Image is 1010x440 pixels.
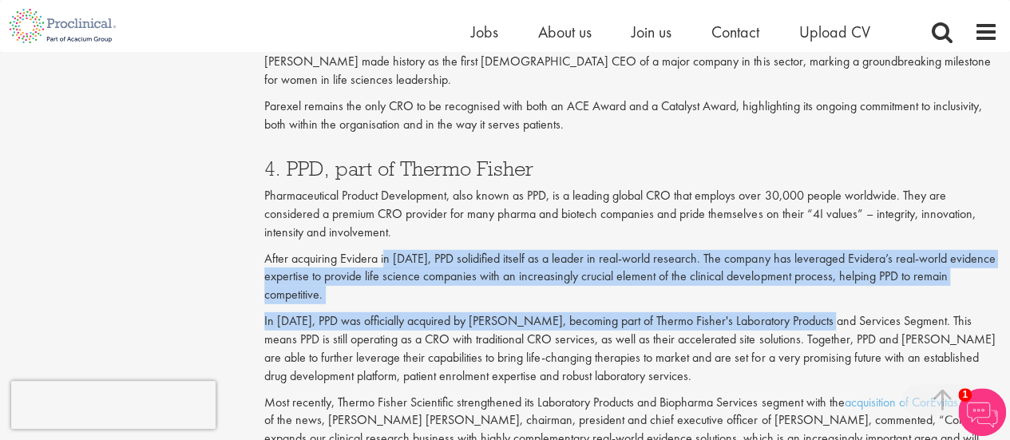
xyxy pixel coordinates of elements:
p: After acquiring Evidera in [DATE], PPD solidified itself as a leader in real-world research. The ... [264,250,998,305]
a: Join us [632,22,671,42]
p: Parexel remains the only CRO to be recognised with both an ACE Award and a Catalyst Award, highli... [264,97,998,134]
h3: 4. PPD, part of Thermo Fisher [264,158,998,179]
a: acquisition of CorEvitas [844,394,957,410]
span: 1 [958,388,972,402]
p: In [DATE], PPD was officially acquired by [PERSON_NAME], becoming part of Thermo Fisher's Laborat... [264,312,998,385]
a: Upload CV [799,22,870,42]
a: About us [538,22,592,42]
p: Pharmaceutical Product Development, also known as PPD, is a leading global CRO that employs over ... [264,187,998,242]
a: Contact [711,22,759,42]
a: Jobs [471,22,498,42]
img: Chatbot [958,388,1006,436]
p: 2024 saw a significant shake-up in the leadership team, with [PERSON_NAME] stepping in as Chief B... [264,17,998,89]
iframe: reCAPTCHA [11,381,216,429]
